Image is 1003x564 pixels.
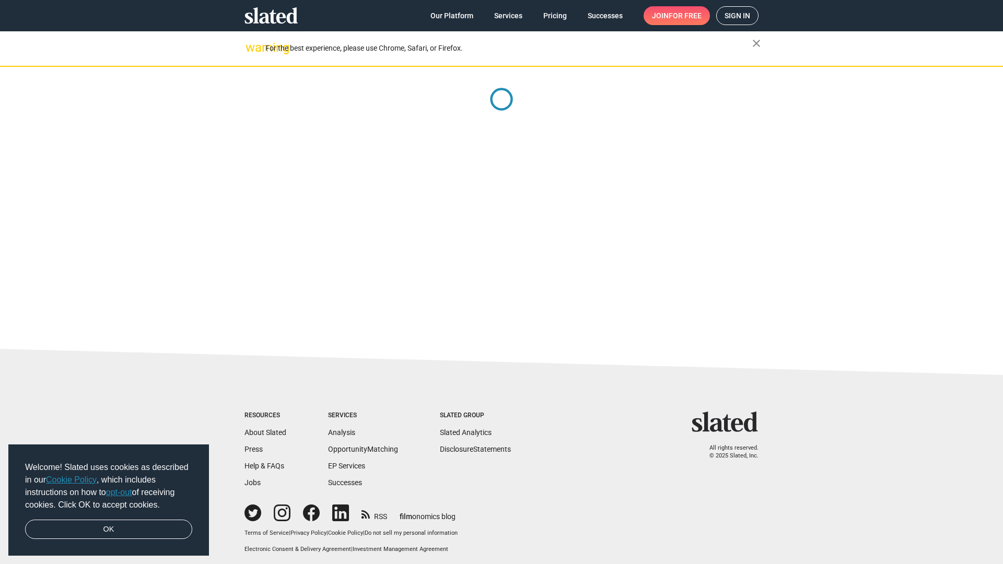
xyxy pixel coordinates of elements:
[750,37,763,50] mat-icon: close
[579,6,631,25] a: Successes
[440,445,511,453] a: DisclosureStatements
[328,530,363,536] a: Cookie Policy
[430,6,473,25] span: Our Platform
[486,6,531,25] a: Services
[106,488,132,497] a: opt-out
[652,6,702,25] span: Join
[361,506,387,522] a: RSS
[328,478,362,487] a: Successes
[494,6,522,25] span: Services
[669,6,702,25] span: for free
[246,41,258,54] mat-icon: warning
[400,512,412,521] span: film
[365,530,458,537] button: Do not sell my personal information
[328,445,398,453] a: OpportunityMatching
[588,6,623,25] span: Successes
[290,530,326,536] a: Privacy Policy
[400,503,456,522] a: filmonomics blog
[244,530,289,536] a: Terms of Service
[422,6,482,25] a: Our Platform
[698,444,759,460] p: All rights reserved. © 2025 Slated, Inc.
[328,412,398,420] div: Services
[244,412,286,420] div: Resources
[326,530,328,536] span: |
[46,475,97,484] a: Cookie Policy
[440,412,511,420] div: Slated Group
[440,428,492,437] a: Slated Analytics
[8,444,209,556] div: cookieconsent
[25,461,192,511] span: Welcome! Slated uses cookies as described in our , which includes instructions on how to of recei...
[244,445,263,453] a: Press
[725,7,750,25] span: Sign in
[543,6,567,25] span: Pricing
[535,6,575,25] a: Pricing
[328,462,365,470] a: EP Services
[351,546,353,553] span: |
[363,530,365,536] span: |
[644,6,710,25] a: Joinfor free
[244,462,284,470] a: Help & FAQs
[716,6,759,25] a: Sign in
[244,428,286,437] a: About Slated
[244,478,261,487] a: Jobs
[289,530,290,536] span: |
[328,428,355,437] a: Analysis
[353,546,448,553] a: Investment Management Agreement
[265,41,752,55] div: For the best experience, please use Chrome, Safari, or Firefox.
[244,546,351,553] a: Electronic Consent & Delivery Agreement
[25,520,192,539] a: dismiss cookie message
